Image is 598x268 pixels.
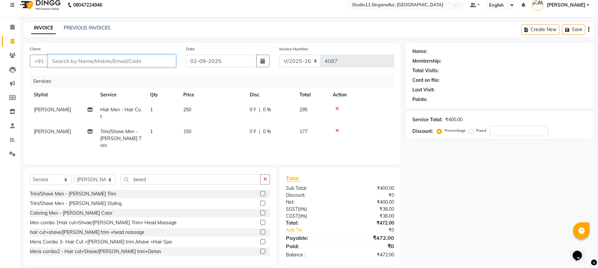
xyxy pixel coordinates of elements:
[329,87,394,102] th: Action
[64,25,111,31] a: PREVIOUS INVOICES
[34,107,71,113] span: [PERSON_NAME]
[296,87,329,102] th: Total
[412,86,435,93] div: Last Visit:
[30,248,161,255] div: Mens combo2 - Hair cut+Shave/[PERSON_NAME] trim+Detan
[31,22,56,34] a: INVOICE
[280,46,308,52] label: Invoice Number
[412,116,443,123] div: Service Total:
[259,106,260,113] span: |
[100,129,141,148] span: Trim/Shave Men - [PERSON_NAME] Trim
[30,190,116,197] div: Trim/Shave Men - [PERSON_NAME] Trim
[281,242,340,250] div: Paid:
[299,206,305,212] span: 9%
[340,213,399,220] div: ₹36.00
[250,106,256,113] span: 0 F
[340,206,399,213] div: ₹36.00
[263,128,271,135] span: 0 %
[183,107,191,113] span: 250
[186,46,195,52] label: Date
[146,87,179,102] th: Qty
[286,175,301,182] span: Total
[412,67,439,74] div: Total Visits:
[350,227,399,234] div: ₹0
[259,128,260,135] span: |
[340,192,399,199] div: ₹0
[281,251,340,258] div: Balance :
[30,200,122,207] div: Trim/Shave Men - [PERSON_NAME] Styling
[30,219,177,226] div: Men combo 1Hair cut+Shvae/[PERSON_NAME] Trim+ Head Massage
[183,129,191,134] span: 150
[340,234,399,242] div: ₹472.00
[121,174,261,185] input: Search or Scan
[340,220,399,227] div: ₹472.00
[521,25,559,35] button: Create New
[250,128,256,135] span: 0 F
[30,210,113,217] div: Coloring Men - [PERSON_NAME] Color
[547,2,585,9] span: [PERSON_NAME]
[476,128,486,134] label: Fixed
[179,87,246,102] th: Price
[286,213,298,219] span: CGST
[299,129,307,134] span: 177
[31,75,399,87] div: Services
[281,199,340,206] div: Net:
[281,220,340,227] div: Total:
[412,58,441,65] div: Membership:
[30,55,48,67] button: +91
[30,229,144,236] div: hair cut+shave/[PERSON_NAME] trim +head massage
[445,116,463,123] div: ₹400.00
[281,227,350,234] a: Add Tip
[96,87,146,102] th: Service
[150,107,153,113] span: 1
[340,185,399,192] div: ₹400.00
[281,206,340,213] div: ( )
[412,96,427,103] div: Points:
[562,25,585,35] button: Save
[412,48,427,55] div: Name:
[286,206,298,212] span: SGST
[412,128,433,135] div: Discount:
[246,87,296,102] th: Disc
[30,46,41,52] label: Client
[281,234,340,242] div: Payable:
[263,106,271,113] span: 0 %
[100,107,141,120] span: Hair Men - Hair Cut
[570,241,591,261] iframe: chat widget
[30,87,96,102] th: Stylist
[412,77,440,84] div: Card on file:
[299,213,306,219] span: 9%
[281,185,340,192] div: Sub Total:
[445,128,466,134] label: Percentage
[34,129,71,134] span: [PERSON_NAME]
[340,251,399,258] div: ₹472.00
[48,55,176,67] input: Search by Name/Mobile/Email/Code
[281,192,340,199] div: Discount:
[30,239,172,245] div: Mens Combo 3- Hair Cut +[PERSON_NAME] trim /shave +Hair Spa
[299,107,307,113] span: 295
[340,242,399,250] div: ₹0
[340,199,399,206] div: ₹400.00
[281,213,340,220] div: ( )
[150,129,153,134] span: 1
